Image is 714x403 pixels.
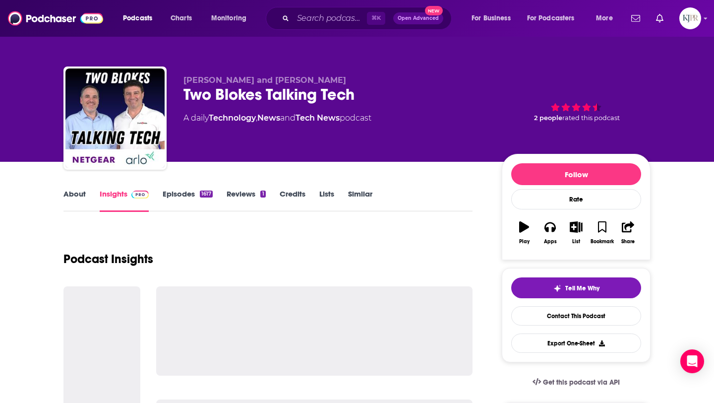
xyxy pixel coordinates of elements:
[204,10,259,26] button: open menu
[621,239,635,245] div: Share
[293,10,367,26] input: Search podcasts, credits, & more...
[100,189,149,212] a: InsightsPodchaser Pro
[563,215,589,251] button: List
[511,163,641,185] button: Follow
[280,113,296,123] span: and
[534,114,562,122] span: 2 people
[183,75,346,85] span: [PERSON_NAME] and [PERSON_NAME]
[679,7,701,29] img: User Profile
[8,9,103,28] img: Podchaser - Follow, Share and Rate Podcasts
[211,11,246,25] span: Monitoring
[63,252,153,267] h1: Podcast Insights
[565,284,599,292] span: Tell Me Why
[164,10,198,26] a: Charts
[627,10,644,27] a: Show notifications dropdown
[525,370,628,395] a: Get this podcast via API
[425,6,443,15] span: New
[537,215,563,251] button: Apps
[257,113,280,123] a: News
[472,11,511,25] span: For Business
[553,284,561,292] img: tell me why sparkle
[679,7,701,29] button: Show profile menu
[502,75,651,137] div: 2 peoplerated this podcast
[511,189,641,209] div: Rate
[589,10,625,26] button: open menu
[393,12,443,24] button: Open AdvancedNew
[398,16,439,21] span: Open Advanced
[511,306,641,326] a: Contact This Podcast
[65,68,165,168] img: Two Blokes Talking Tech
[596,11,613,25] span: More
[679,7,701,29] span: Logged in as KJPRpodcast
[367,12,385,25] span: ⌘ K
[319,189,334,212] a: Lists
[260,191,265,198] div: 1
[280,189,305,212] a: Credits
[543,378,620,387] span: Get this podcast via API
[123,11,152,25] span: Podcasts
[183,112,371,124] div: A daily podcast
[589,215,615,251] button: Bookmark
[296,113,340,123] a: Tech News
[209,113,256,123] a: Technology
[348,189,372,212] a: Similar
[652,10,667,27] a: Show notifications dropdown
[465,10,523,26] button: open menu
[63,189,86,212] a: About
[200,191,213,198] div: 1617
[256,113,257,123] span: ,
[615,215,641,251] button: Share
[591,239,614,245] div: Bookmark
[116,10,165,26] button: open menu
[527,11,575,25] span: For Podcasters
[131,191,149,199] img: Podchaser Pro
[227,189,265,212] a: Reviews1
[511,277,641,298] button: tell me why sparkleTell Me Why
[519,239,530,245] div: Play
[171,11,192,25] span: Charts
[544,239,557,245] div: Apps
[521,10,589,26] button: open menu
[275,7,461,30] div: Search podcasts, credits, & more...
[163,189,213,212] a: Episodes1617
[572,239,580,245] div: List
[511,215,537,251] button: Play
[562,114,620,122] span: rated this podcast
[511,334,641,353] button: Export One-Sheet
[680,349,704,373] div: Open Intercom Messenger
